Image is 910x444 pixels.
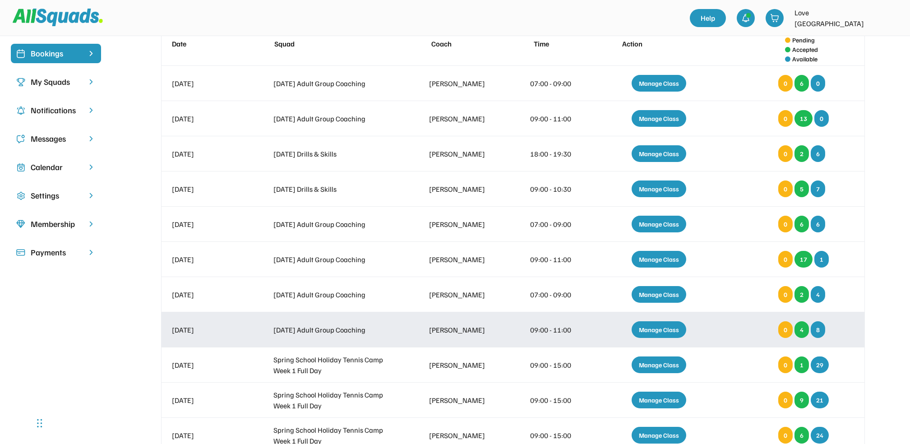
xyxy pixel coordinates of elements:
div: Manage Class [632,251,686,268]
div: 2 [795,145,809,162]
div: 07:00 - 09:00 [530,78,585,89]
img: Icon%20copy%2016.svg [16,191,25,200]
div: 07:00 - 09:00 [530,219,585,230]
div: [DATE] [172,184,240,194]
div: [PERSON_NAME] [429,184,497,194]
img: Icon%20copy%204.svg [16,106,25,115]
div: Action [623,38,704,49]
div: Membership [31,218,81,230]
div: 0 [778,427,793,444]
img: chevron-right.svg [87,191,96,200]
div: [PERSON_NAME] [429,148,497,159]
div: 09:00 - 10:30 [530,184,585,194]
div: 4 [811,286,825,303]
div: Manage Class [632,180,686,197]
div: [PERSON_NAME] [429,289,497,300]
div: [PERSON_NAME] [429,219,497,230]
div: 09:00 - 11:00 [530,254,585,265]
div: [DATE] [172,148,240,159]
img: chevron-right.svg [87,78,96,86]
div: [PERSON_NAME] [429,324,497,335]
div: Spring School Holiday Tennis Camp Week 1 Full Day [273,389,396,411]
img: Icon%20copy%205.svg [16,134,25,143]
div: 0 [778,321,793,338]
div: 21 [811,392,829,408]
div: Calendar [31,161,81,173]
img: shopping-cart-01%20%281%29.svg [770,14,779,23]
div: 0 [811,75,825,92]
div: Spring School Holiday Tennis Camp Week 1 Full Day [273,354,396,376]
div: 0 [778,180,793,197]
div: 0 [778,110,793,127]
div: My Squads [31,76,81,88]
div: [PERSON_NAME] [429,360,497,370]
div: 1 [814,251,829,268]
a: Help [690,9,726,27]
div: Notifications [31,104,81,116]
div: 6 [811,145,825,162]
img: Squad%20Logo.svg [13,9,103,26]
div: 29 [811,356,829,373]
div: 8 [811,321,825,338]
div: 07:00 - 09:00 [530,289,585,300]
div: [DATE] [172,430,240,441]
div: Bookings [31,47,81,60]
div: Manage Class [632,75,686,92]
div: 09:00 - 11:00 [530,324,585,335]
div: [PERSON_NAME] [429,78,497,89]
div: Settings [31,190,81,202]
div: 18:00 - 19:30 [530,148,585,159]
div: 1 [795,356,809,373]
div: [DATE] [172,254,240,265]
div: [DATE] Drills & Skills [273,148,396,159]
div: Love [GEOGRAPHIC_DATA] [795,7,876,29]
img: chevron-right%20copy%203.svg [87,49,96,58]
div: 17 [795,251,813,268]
div: 6 [795,216,809,232]
div: 0 [778,286,793,303]
div: [DATE] [172,324,240,335]
div: Manage Class [632,286,686,303]
div: Payments [31,246,81,259]
div: 0 [778,251,793,268]
div: 09:00 - 15:00 [530,360,585,370]
div: 0 [778,392,793,408]
div: Available [792,54,818,64]
div: 5 [795,180,809,197]
div: 0 [778,356,793,373]
img: Icon%20copy%203.svg [16,78,25,87]
div: 2 [795,286,809,303]
div: Squad [274,38,397,49]
div: 6 [795,75,809,92]
div: [DATE] Adult Group Coaching [273,289,396,300]
div: Manage Class [632,321,686,338]
div: Manage Class [632,427,686,444]
div: 09:00 - 11:00 [530,113,585,124]
div: [DATE] [172,219,240,230]
div: [PERSON_NAME] [429,113,497,124]
div: [DATE] Adult Group Coaching [273,324,396,335]
div: 0 [778,145,793,162]
div: [DATE] [172,360,240,370]
div: Manage Class [632,216,686,232]
img: chevron-right.svg [87,134,96,143]
div: 7 [811,180,825,197]
img: chevron-right.svg [87,220,96,228]
img: Icon%20%2819%29.svg [16,49,25,58]
div: [DATE] [172,289,240,300]
div: 0 [778,216,793,232]
div: [DATE] Drills & Skills [273,184,396,194]
div: 13 [795,110,813,127]
div: Manage Class [632,110,686,127]
div: [DATE] Adult Group Coaching [273,254,396,265]
div: 09:00 - 15:00 [530,430,585,441]
div: Date [172,38,240,49]
img: bell-03%20%281%29.svg [741,14,750,23]
div: 6 [795,427,809,444]
div: 0 [778,75,793,92]
img: chevron-right.svg [87,248,96,257]
div: 6 [811,216,825,232]
div: 0 [814,110,829,127]
div: 4 [795,321,809,338]
div: Coach [431,38,499,49]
